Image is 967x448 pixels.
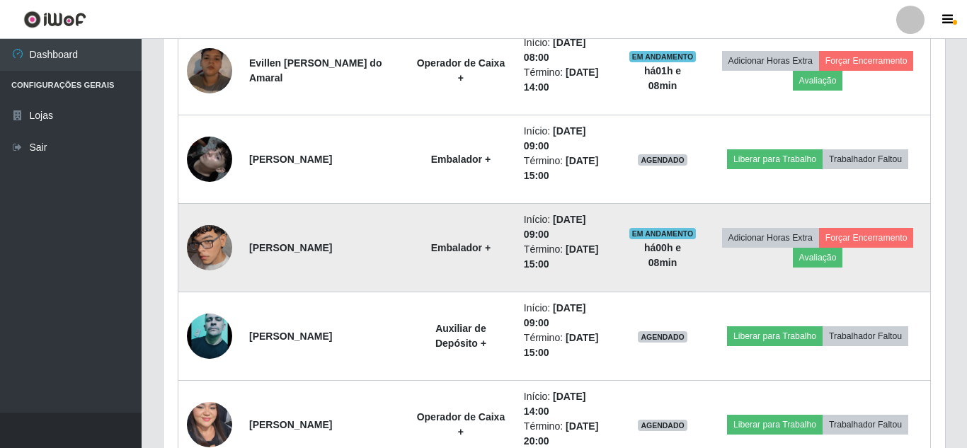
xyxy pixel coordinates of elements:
time: [DATE] 09:00 [524,302,586,328]
button: Adicionar Horas Extra [722,51,819,71]
li: Início: [524,35,612,65]
button: Forçar Encerramento [819,228,914,248]
button: Avaliação [793,248,843,268]
strong: há 00 h e 08 min [644,242,681,268]
strong: [PERSON_NAME] [249,242,332,253]
button: Forçar Encerramento [819,51,914,71]
img: 1750962994048.jpeg [187,207,232,288]
li: Término: [524,242,612,272]
li: Início: [524,389,612,419]
strong: [PERSON_NAME] [249,154,332,165]
button: Trabalhador Faltou [823,326,908,346]
span: AGENDADO [638,154,687,166]
button: Avaliação [793,71,843,91]
strong: [PERSON_NAME] [249,331,332,342]
strong: Embalador + [431,242,491,253]
img: 1750963256706.jpeg [187,119,232,200]
strong: Auxiliar de Depósito + [435,323,486,349]
button: Liberar para Trabalho [727,326,823,346]
button: Adicionar Horas Extra [722,228,819,248]
strong: Operador de Caixa + [417,411,505,437]
span: AGENDADO [638,331,687,343]
li: Término: [524,331,612,360]
li: Início: [524,212,612,242]
button: Trabalhador Faltou [823,415,908,435]
strong: Embalador + [431,154,491,165]
button: Trabalhador Faltou [823,149,908,169]
img: 1751338751212.jpeg [187,30,232,111]
img: CoreUI Logo [23,11,86,28]
strong: Operador de Caixa + [417,57,505,84]
button: Liberar para Trabalho [727,149,823,169]
time: [DATE] 14:00 [524,391,586,417]
time: [DATE] 09:00 [524,125,586,151]
li: Início: [524,301,612,331]
strong: há 01 h e 08 min [644,65,681,91]
strong: [PERSON_NAME] [249,419,332,430]
span: EM ANDAMENTO [629,51,697,62]
time: [DATE] 09:00 [524,214,586,240]
li: Término: [524,154,612,183]
img: 1757441297611.jpeg [187,286,232,386]
li: Término: [524,65,612,95]
button: Liberar para Trabalho [727,415,823,435]
span: AGENDADO [638,420,687,431]
strong: Evillen [PERSON_NAME] do Amaral [249,57,382,84]
li: Início: [524,124,612,154]
span: EM ANDAMENTO [629,228,697,239]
